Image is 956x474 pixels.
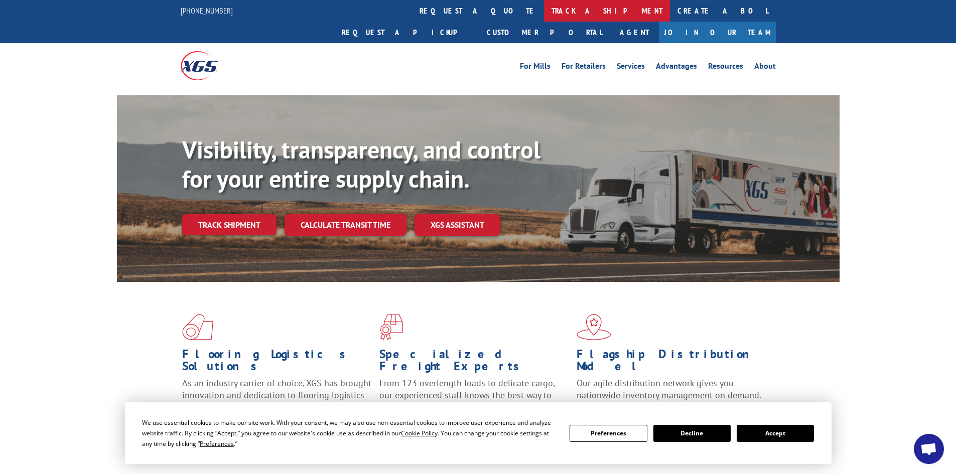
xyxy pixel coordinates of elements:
[562,62,606,73] a: For Retailers
[181,6,233,16] a: [PHONE_NUMBER]
[379,377,569,422] p: From 123 overlength loads to delicate cargo, our experienced staff knows the best way to move you...
[125,402,832,464] div: Cookie Consent Prompt
[708,62,743,73] a: Resources
[182,377,371,413] span: As an industry carrier of choice, XGS has brought innovation and dedication to flooring logistics...
[737,425,814,442] button: Accept
[617,62,645,73] a: Services
[200,439,234,448] span: Preferences
[659,22,776,43] a: Join Our Team
[653,425,731,442] button: Decline
[142,417,558,449] div: We use essential cookies to make our site work. With your consent, we may also use non-essential ...
[520,62,551,73] a: For Mills
[379,348,569,377] h1: Specialized Freight Experts
[415,214,500,236] a: XGS ASSISTANT
[182,314,213,340] img: xgs-icon-total-supply-chain-intelligence-red
[182,348,372,377] h1: Flooring Logistics Solutions
[914,434,944,464] div: Open chat
[754,62,776,73] a: About
[285,214,406,236] a: Calculate transit time
[479,22,610,43] a: Customer Portal
[379,314,403,340] img: xgs-icon-focused-on-flooring-red
[577,348,766,377] h1: Flagship Distribution Model
[182,134,540,194] b: Visibility, transparency, and control for your entire supply chain.
[182,214,277,235] a: Track shipment
[577,314,611,340] img: xgs-icon-flagship-distribution-model-red
[610,22,659,43] a: Agent
[334,22,479,43] a: Request a pickup
[570,425,647,442] button: Preferences
[401,429,438,437] span: Cookie Policy
[656,62,697,73] a: Advantages
[577,377,761,401] span: Our agile distribution network gives you nationwide inventory management on demand.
